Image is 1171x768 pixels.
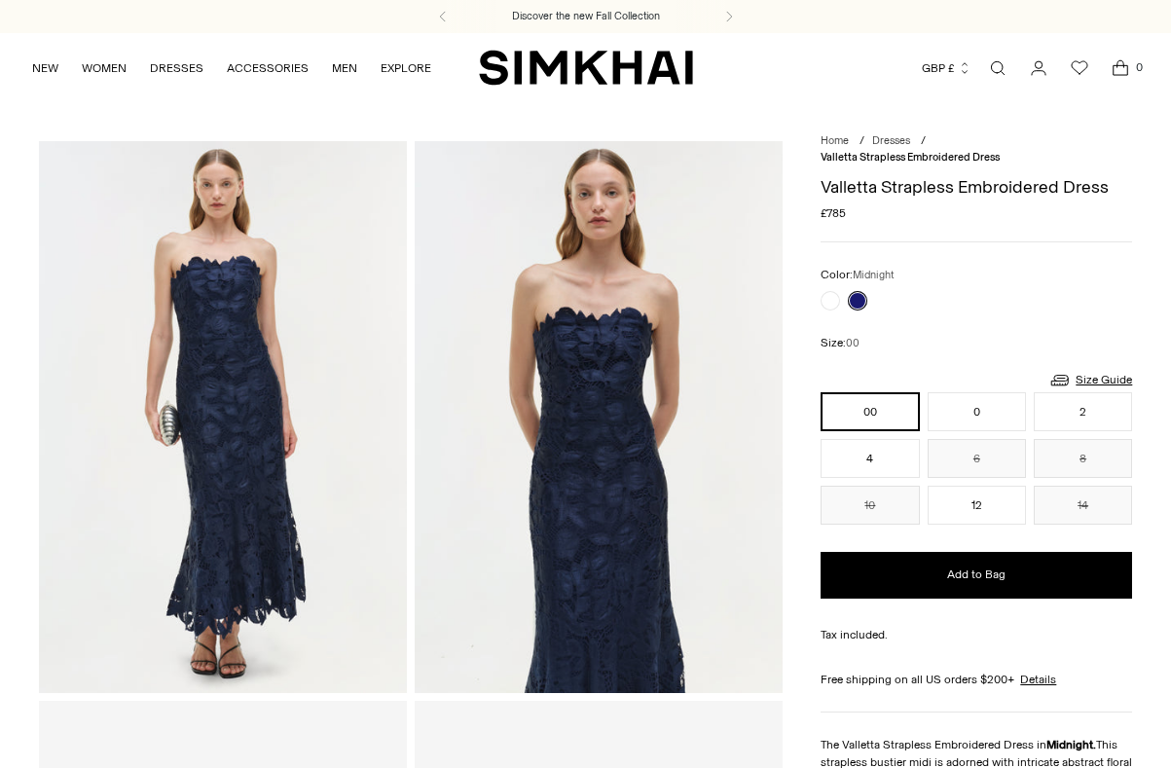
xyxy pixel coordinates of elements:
button: Add to Bag [821,552,1132,599]
button: GBP £ [922,47,971,90]
button: 0 [928,392,1026,431]
div: Tax included. [821,626,1132,643]
div: / [860,133,864,150]
strong: Midnight. [1046,738,1096,751]
span: £785 [821,204,846,222]
a: Wishlist [1060,49,1099,88]
nav: breadcrumbs [821,133,1132,165]
a: Open search modal [978,49,1017,88]
a: NEW [32,47,58,90]
label: Color: [821,266,895,284]
span: 0 [1130,58,1148,76]
a: Go to the account page [1019,49,1058,88]
span: Midnight [853,269,895,281]
h1: Valletta Strapless Embroidered Dress [821,178,1132,196]
a: Discover the new Fall Collection [512,9,660,24]
button: 2 [1034,392,1132,431]
a: DRESSES [150,47,203,90]
a: MEN [332,47,357,90]
img: Valletta Strapless Embroidered Dress [415,141,783,693]
a: Home [821,134,849,147]
a: Size Guide [1048,368,1132,392]
button: 10 [821,486,919,525]
a: WOMEN [82,47,127,90]
button: 4 [821,439,919,478]
button: 14 [1034,486,1132,525]
span: Add to Bag [947,567,1006,583]
a: EXPLORE [381,47,431,90]
button: 6 [928,439,1026,478]
a: Dresses [872,134,910,147]
a: Details [1020,671,1056,688]
button: 00 [821,392,919,431]
span: 00 [846,337,860,349]
button: 12 [928,486,1026,525]
div: Free shipping on all US orders $200+ [821,671,1132,688]
img: Valletta Strapless Embroidered Dress [39,141,407,693]
span: Valletta Strapless Embroidered Dress [821,151,1000,164]
a: Open cart modal [1101,49,1140,88]
div: / [921,133,926,150]
a: SIMKHAI [479,49,693,87]
label: Size: [821,334,860,352]
a: ACCESSORIES [227,47,309,90]
button: 8 [1034,439,1132,478]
